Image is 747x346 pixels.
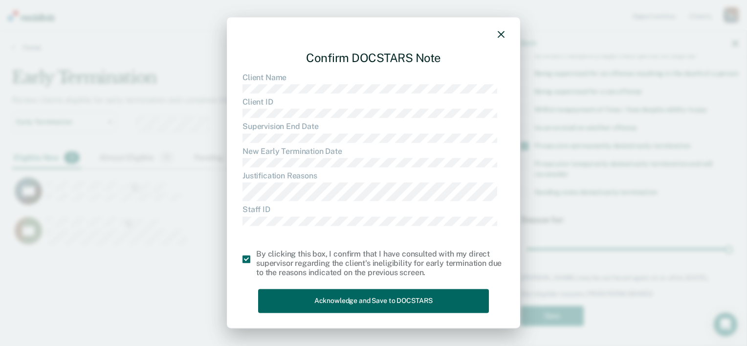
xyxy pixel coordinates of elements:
dt: Staff ID [242,205,505,215]
button: Acknowledge and Save to DOCSTARS [258,289,489,313]
dt: Supervision End Date [242,122,505,131]
dt: Justification Reasons [242,171,505,180]
dt: New Early Termination Date [242,147,505,156]
div: Confirm DOCSTARS Note [242,43,505,73]
div: By clicking this box, I confirm that I have consulted with my direct supervisor regarding the cli... [256,249,505,278]
dt: Client Name [242,73,505,82]
dt: Client ID [242,97,505,107]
